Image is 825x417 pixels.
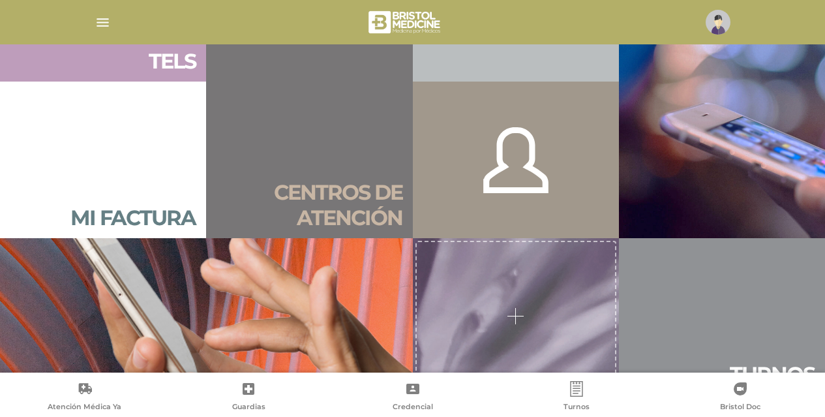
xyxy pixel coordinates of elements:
[393,402,433,414] span: Credencial
[232,402,265,414] span: Guardias
[217,180,402,230] h2: Centros de atención
[331,381,494,414] a: Credencial
[48,402,121,414] span: Atención Médica Ya
[494,381,658,414] a: Turnos
[149,49,196,74] h2: Tels
[3,381,166,414] a: Atención Médica Ya
[706,10,730,35] img: profile-placeholder.svg
[720,402,760,414] span: Bristol Doc
[166,381,330,414] a: Guardias
[70,206,196,230] h2: Mi factura
[619,238,825,395] a: Turnos
[367,7,444,38] img: bristol-medicine-blanco.png
[730,362,815,387] h2: Tur nos
[95,14,111,31] img: Cober_menu-lines-white.svg
[563,402,590,414] span: Turnos
[659,381,822,414] a: Bristol Doc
